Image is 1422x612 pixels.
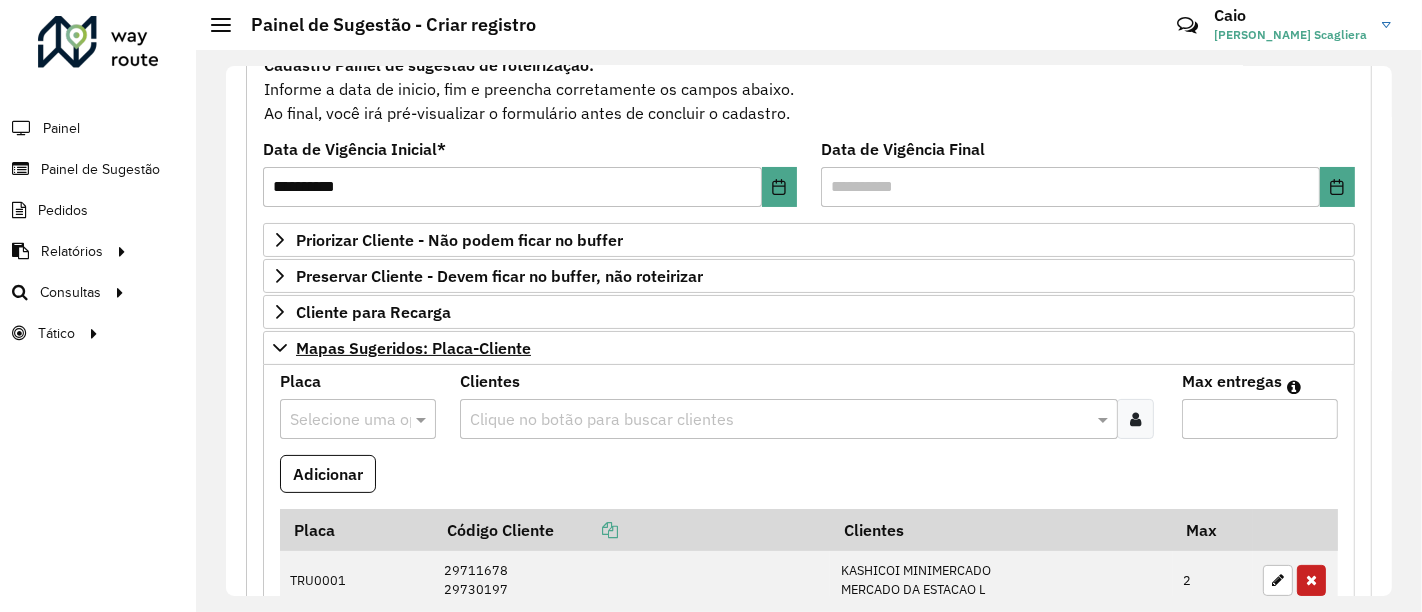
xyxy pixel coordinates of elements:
[264,55,594,75] strong: Cadastro Painel de sugestão de roteirização:
[1182,369,1282,393] label: Max entregas
[41,241,103,262] span: Relatórios
[263,52,1355,126] div: Informe a data de inicio, fim e preencha corretamente os campos abaixo. Ao final, você irá pré-vi...
[296,232,623,248] span: Priorizar Cliente - Não podem ficar no buffer
[1166,4,1209,47] a: Contato Rápido
[296,340,531,356] span: Mapas Sugeridos: Placa-Cliente
[1320,167,1355,207] button: Choose Date
[38,200,88,221] span: Pedidos
[280,369,321,393] label: Placa
[263,137,446,161] label: Data de Vigência Inicial
[231,14,536,36] h2: Painel de Sugestão - Criar registro
[1214,6,1367,25] h3: Caio
[263,331,1355,365] a: Mapas Sugeridos: Placa-Cliente
[296,304,451,320] span: Cliente para Recarga
[821,137,985,161] label: Data de Vigência Final
[1287,379,1301,395] em: Máximo de clientes que serão colocados na mesma rota com os clientes informados
[1173,509,1253,551] th: Max
[433,509,830,551] th: Código Cliente
[280,551,433,610] td: TRU0001
[460,369,520,393] label: Clientes
[263,223,1355,257] a: Priorizar Cliente - Não podem ficar no buffer
[830,509,1172,551] th: Clientes
[280,509,433,551] th: Placa
[762,167,797,207] button: Choose Date
[41,159,160,180] span: Painel de Sugestão
[38,323,75,344] span: Tático
[263,259,1355,293] a: Preservar Cliente - Devem ficar no buffer, não roteirizar
[1173,551,1253,610] td: 2
[280,455,376,493] button: Adicionar
[554,520,618,540] a: Copiar
[40,282,101,303] span: Consultas
[263,295,1355,329] a: Cliente para Recarga
[296,268,703,284] span: Preservar Cliente - Devem ficar no buffer, não roteirizar
[433,551,830,610] td: 29711678 29730197
[1214,26,1367,44] span: [PERSON_NAME] Scagliera
[830,551,1172,610] td: KASHICOI MINIMERCADO MERCADO DA ESTACAO L
[43,118,80,139] span: Painel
